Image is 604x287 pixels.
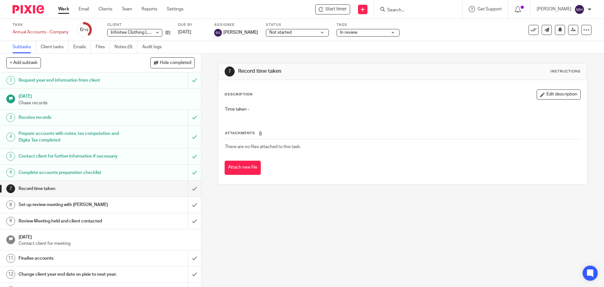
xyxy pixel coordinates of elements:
a: Subtasks [13,41,36,53]
span: Start timer [325,6,347,13]
p: Description [225,92,253,97]
div: 1 [6,76,15,85]
span: Not started [269,30,292,35]
img: Pixie [13,5,44,14]
button: Attach new file [225,161,261,175]
span: Get Support [478,7,502,11]
div: Infinitee Clothing Ltd - Annual Accounts - Company [315,4,350,14]
div: 3 [6,113,15,122]
div: 6 [80,26,88,33]
h1: Prepare accounts with notes, tax computation and Digita Tax completed [19,129,127,145]
a: Reports [142,6,157,12]
p: Contact client for meeting [19,240,195,247]
p: Time taken - [225,106,580,112]
p: [PERSON_NAME] [537,6,571,12]
div: 4 [6,133,15,141]
h1: Request year end information from client [19,76,127,85]
label: Client [107,22,170,27]
div: Annual Accounts - Company [13,29,69,35]
h1: Change client year end date on pixie to next year. [19,270,127,279]
div: Instructions [551,69,581,74]
img: svg%3E [574,4,584,14]
span: Infinitee Clothing Ltd [111,30,152,35]
div: 7 [6,184,15,193]
img: svg%3E [214,29,222,37]
label: Due by [178,22,206,27]
a: Client tasks [41,41,69,53]
a: Email [79,6,89,12]
span: [PERSON_NAME] [223,29,258,36]
h1: Receive records [19,113,127,122]
div: 12 [6,270,15,279]
div: 6 [6,168,15,177]
p: Chase records [19,100,195,106]
h1: Record time taken [19,184,127,193]
h1: Record time taken [238,68,416,75]
h1: Contact client for further information if necessary [19,152,127,161]
small: /16 [83,28,88,32]
a: Settings [167,6,183,12]
input: Search [387,8,443,13]
h1: Complete accounts preparation checklist [19,168,127,177]
div: 7 [225,66,235,77]
label: Assignee [214,22,258,27]
span: There are no files attached to this task. [225,145,301,149]
div: 5 [6,152,15,161]
a: Audit logs [142,41,166,53]
h1: [DATE] [19,92,195,100]
button: Hide completed [150,57,195,68]
a: Notes (0) [115,41,137,53]
h1: Finalise accounts [19,254,127,263]
span: [DATE] [178,30,191,34]
div: 9 [6,217,15,226]
h1: Review Meeting held and client contacted [19,216,127,226]
a: Files [96,41,110,53]
div: 11 [6,254,15,263]
h1: Set up review meeting with [PERSON_NAME] [19,200,127,210]
a: Work [58,6,69,12]
a: Emails [73,41,91,53]
div: 8 [6,200,15,209]
span: Attachments [225,131,255,135]
a: Team [122,6,132,12]
label: Tags [337,22,400,27]
a: Clients [98,6,112,12]
button: + Add subtask [6,57,41,68]
label: Status [266,22,329,27]
span: In review [340,30,357,35]
span: Hide completed [160,60,191,66]
label: Task [13,22,69,27]
button: Edit description [537,89,581,100]
h1: [DATE] [19,232,195,240]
